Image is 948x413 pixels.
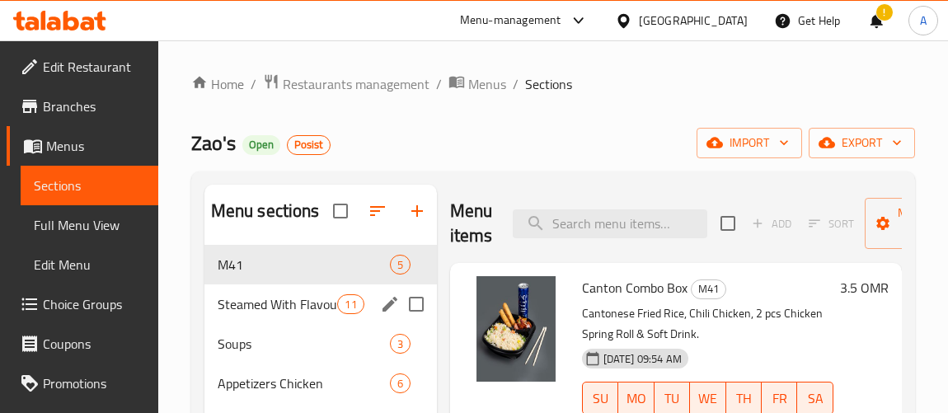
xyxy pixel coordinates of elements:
div: items [390,255,411,275]
div: items [390,373,411,393]
span: Sections [34,176,145,195]
a: Menus [448,73,506,95]
span: Branches [43,96,145,116]
div: Open [242,135,280,155]
span: Posist [288,138,330,152]
span: Open [242,138,280,152]
span: Steamed With Flavour [218,294,338,314]
a: Home [191,74,244,94]
span: WE [697,387,719,411]
span: Sections [525,74,572,94]
span: SA [804,387,826,411]
div: Appetizers Chicken6 [204,364,437,403]
a: Coupons [7,324,158,364]
span: Full Menu View [34,215,145,235]
span: A [920,12,927,30]
a: Sections [21,166,158,205]
span: 11 [338,297,363,312]
span: M41 [692,279,725,298]
h2: Menu sections [211,199,320,223]
span: [DATE] 09:54 AM [597,351,688,367]
span: Appetizers Chicken [218,373,390,393]
button: export [809,128,915,158]
span: TU [661,387,683,411]
a: Branches [7,87,158,126]
span: Add item [745,211,798,237]
a: Restaurants management [263,73,429,95]
li: / [436,74,442,94]
div: items [337,294,364,314]
span: M41 [218,255,390,275]
span: Promotions [43,373,145,393]
button: import [697,128,802,158]
span: Menus [46,136,145,156]
h6: 3.5 OMR [840,276,889,299]
span: TH [733,387,755,411]
span: Menus [468,74,506,94]
span: 5 [391,257,410,273]
input: search [513,209,707,238]
div: Steamed With Flavour11edit [204,284,437,324]
span: Coupons [43,334,145,354]
span: MO [625,387,647,411]
nav: breadcrumb [191,73,915,95]
div: items [390,334,411,354]
span: Select section first [798,211,865,237]
div: M415 [204,245,437,284]
a: Full Menu View [21,205,158,245]
li: / [251,74,256,94]
span: Edit Menu [34,255,145,275]
span: export [822,133,902,153]
span: FR [768,387,791,411]
div: Soups3 [204,324,437,364]
span: Canton Combo Box [582,275,688,300]
span: Sort sections [358,191,397,231]
img: Canton Combo Box [463,276,569,382]
a: Edit Menu [21,245,158,284]
span: Edit Restaurant [43,57,145,77]
div: [GEOGRAPHIC_DATA] [639,12,748,30]
span: 3 [391,336,410,352]
span: 6 [391,376,410,392]
span: Soups [218,334,390,354]
a: Edit Restaurant [7,47,158,87]
span: Select all sections [323,194,358,228]
li: / [513,74,519,94]
span: Choice Groups [43,294,145,314]
h2: Menu items [450,199,493,248]
button: edit [378,292,402,317]
div: Menu-management [460,11,561,31]
span: SU [589,387,612,411]
a: Choice Groups [7,284,158,324]
p: Cantonese Fried Rice, Chili Chicken, 2 pcs Chicken Spring Roll & Soft Drink. [582,303,833,345]
a: Menus [7,126,158,166]
span: Zao's [191,124,236,162]
span: Select section [711,206,745,241]
span: import [710,133,789,153]
a: Promotions [7,364,158,403]
span: Restaurants management [283,74,429,94]
div: M41 [691,279,726,299]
